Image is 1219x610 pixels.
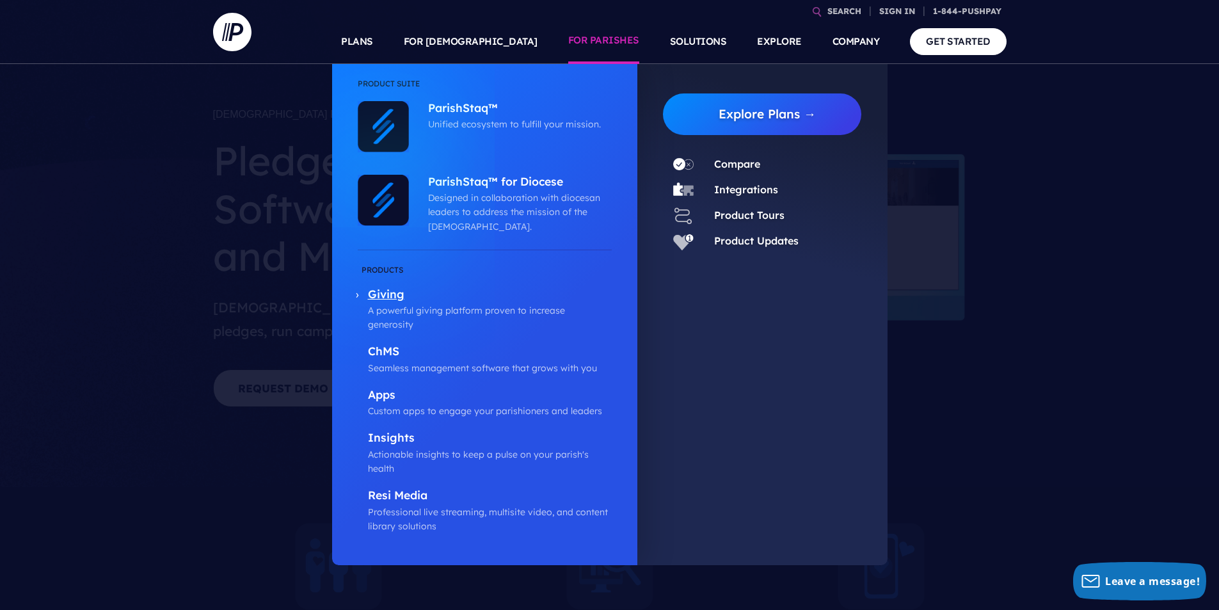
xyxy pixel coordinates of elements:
a: Compare - Icon [663,154,704,175]
img: Compare - Icon [673,154,694,175]
a: ParishStaq™ for Diocese Designed in collaboration with diocesan leaders to address the mission of... [409,175,605,234]
a: PLANS [341,19,373,64]
a: SOLUTIONS [670,19,727,64]
p: ParishStaq™ [428,101,605,117]
p: Seamless management software that grows with you [368,361,612,375]
img: ParishStaq™ for Diocese - Icon [358,175,409,226]
a: FOR PARISHES [568,19,639,64]
p: Insights [368,431,612,447]
p: Custom apps to engage your parishioners and leaders [368,404,612,418]
a: Explore Plans → [673,93,862,135]
a: Integrations [714,183,778,196]
li: Product Suite [358,77,612,101]
a: Giving A powerful giving platform proven to increase generosity [358,263,612,332]
a: Integrations - Icon [663,180,704,200]
a: FOR [DEMOGRAPHIC_DATA] [404,19,538,64]
p: ParishStaq™ for Diocese [428,175,605,191]
a: Product Tours - Icon [663,205,704,226]
a: COMPANY [833,19,880,64]
a: Product Updates - Icon [663,231,704,252]
p: Giving [368,287,612,303]
a: ChMS Seamless management software that grows with you [358,344,612,375]
a: Resi Media Professional live streaming, multisite video, and content library solutions [358,488,612,533]
a: Insights Actionable insights to keep a pulse on your parish's health [358,431,612,476]
p: Actionable insights to keep a pulse on your parish's health [368,447,612,476]
p: Resi Media [368,488,612,504]
a: ParishStaq™ Unified ecosystem to fulfill your mission. [409,101,605,132]
span: Leave a message! [1105,574,1200,588]
p: Professional live streaming, multisite video, and content library solutions [368,505,612,534]
p: ChMS [368,344,612,360]
p: Apps [368,388,612,404]
a: Apps Custom apps to engage your parishioners and leaders [358,388,612,419]
a: GET STARTED [910,28,1007,54]
a: Product Updates [714,234,799,247]
p: Designed in collaboration with diocesan leaders to address the mission of the [DEMOGRAPHIC_DATA]. [428,191,605,234]
p: A powerful giving platform proven to increase generosity [368,303,612,332]
img: ParishStaq™ - Icon [358,101,409,152]
button: Leave a message! [1073,562,1206,600]
a: Compare [714,157,760,170]
a: Product Tours [714,209,785,221]
img: Product Tours - Icon [673,205,694,226]
a: EXPLORE [757,19,802,64]
img: Integrations - Icon [673,180,694,200]
img: Product Updates - Icon [673,231,694,252]
p: Unified ecosystem to fulfill your mission. [428,117,605,131]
